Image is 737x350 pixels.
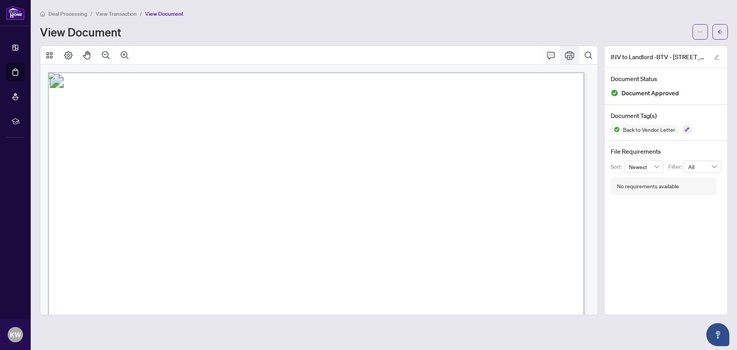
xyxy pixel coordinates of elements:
p: Sort: [611,163,624,171]
span: View Document [145,10,183,17]
li: / [140,9,142,18]
span: Newest [629,161,659,173]
h4: File Requirements [611,147,721,156]
span: home [40,11,45,17]
button: Open asap [706,323,729,346]
span: Document Approved [621,88,679,98]
span: INV to Landlord -BTV - [STREET_ADDRESS]pdf [611,52,707,61]
span: arrow-left [717,29,723,35]
span: edit [714,55,719,60]
span: All [688,161,717,173]
p: Filter: [668,163,684,171]
img: Document Status [611,89,618,97]
h4: Document Tag(s) [611,111,721,120]
span: Back to Vendor Letter [620,127,678,132]
img: Status Icon [611,125,620,134]
div: No requirements available [617,182,679,191]
h4: Document Status [611,74,721,83]
span: ellipsis [697,29,703,35]
span: Deal Processing [48,10,87,17]
li: / [90,9,93,18]
img: logo [6,6,25,20]
h1: View Document [40,26,121,38]
span: KW [10,329,21,340]
span: View Transaction [96,10,137,17]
